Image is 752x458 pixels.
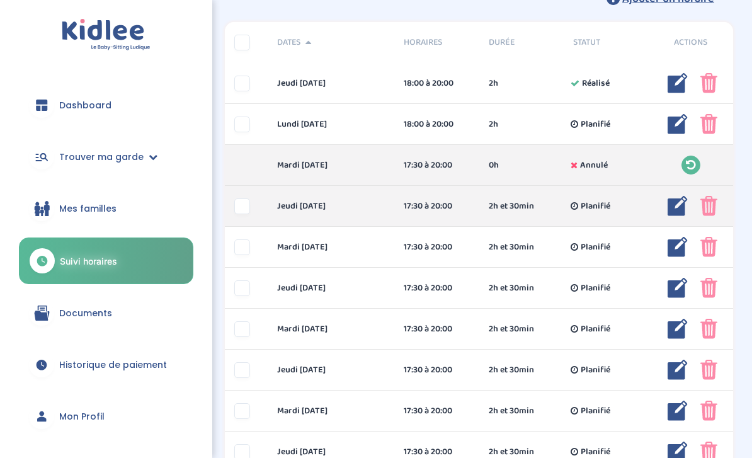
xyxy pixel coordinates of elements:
[668,73,688,93] img: modifier_bleu.png
[668,196,688,216] img: modifier_bleu.png
[489,241,534,254] span: 2h et 30min
[700,401,717,421] img: poubelle_rose.png
[668,360,688,380] img: modifier_bleu.png
[19,342,193,387] a: Historique de paiement
[649,36,733,49] div: Actions
[19,290,193,336] a: Documents
[668,237,688,257] img: modifier_bleu.png
[59,202,117,215] span: Mes familles
[564,36,648,49] div: Statut
[700,319,717,339] img: poubelle_rose.png
[268,404,395,418] div: mardi [DATE]
[268,36,395,49] div: Dates
[489,323,534,336] span: 2h et 30min
[59,307,112,320] span: Documents
[700,73,717,93] img: poubelle_rose.png
[404,241,469,254] div: 17:30 à 20:00
[700,114,717,134] img: poubelle_rose.png
[19,83,193,128] a: Dashboard
[581,323,610,336] span: Planifié
[19,238,193,284] a: Suivi horaires
[404,404,469,418] div: 17:30 à 20:00
[268,323,395,336] div: mardi [DATE]
[404,364,469,377] div: 17:30 à 20:00
[59,99,111,112] span: Dashboard
[700,196,717,216] img: poubelle_rose.png
[582,77,610,90] span: Réalisé
[404,159,469,172] div: 17:30 à 20:00
[62,19,151,51] img: logo.svg
[60,255,117,268] span: Suivi horaires
[700,237,717,257] img: poubelle_rose.png
[404,118,469,131] div: 18:00 à 20:00
[668,278,688,298] img: modifier_bleu.png
[580,159,608,172] span: Annulé
[268,282,395,295] div: jeudi [DATE]
[489,118,498,131] span: 2h
[700,278,717,298] img: poubelle_rose.png
[59,358,167,372] span: Historique de paiement
[581,118,610,131] span: Planifié
[479,36,564,49] div: Durée
[489,282,534,295] span: 2h et 30min
[19,186,193,231] a: Mes familles
[668,319,688,339] img: modifier_bleu.png
[581,364,610,377] span: Planifié
[489,364,534,377] span: 2h et 30min
[581,241,610,254] span: Planifié
[581,200,610,213] span: Planifié
[404,200,469,213] div: 17:30 à 20:00
[19,394,193,439] a: Mon Profil
[489,404,534,418] span: 2h et 30min
[700,360,717,380] img: poubelle_rose.png
[268,241,395,254] div: mardi [DATE]
[489,200,534,213] span: 2h et 30min
[668,114,688,134] img: modifier_bleu.png
[59,151,144,164] span: Trouver ma garde
[404,282,469,295] div: 17:30 à 20:00
[59,410,105,423] span: Mon Profil
[19,134,193,180] a: Trouver ma garde
[268,77,395,90] div: jeudi [DATE]
[404,77,469,90] div: 18:00 à 20:00
[581,404,610,418] span: Planifié
[489,159,499,172] span: 0h
[404,36,469,49] span: Horaires
[489,77,498,90] span: 2h
[668,401,688,421] img: modifier_bleu.png
[268,200,395,213] div: jeudi [DATE]
[581,282,610,295] span: Planifié
[268,364,395,377] div: jeudi [DATE]
[268,118,395,131] div: lundi [DATE]
[268,159,395,172] div: mardi [DATE]
[404,323,469,336] div: 17:30 à 20:00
